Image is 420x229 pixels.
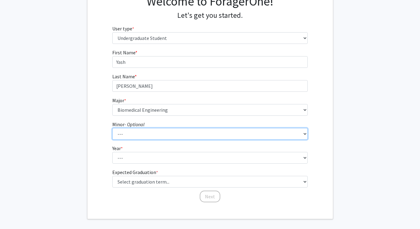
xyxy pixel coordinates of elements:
label: Major [112,97,126,104]
label: Year [112,145,123,152]
span: First Name [112,49,135,56]
span: Last Name [112,73,135,80]
iframe: Chat [5,201,26,224]
label: Minor [112,121,144,128]
label: User type [112,25,134,32]
h4: Let's get you started. [112,11,308,20]
label: Expected Graduation [112,169,158,176]
i: - Optional [125,121,144,127]
button: Next [200,191,220,202]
